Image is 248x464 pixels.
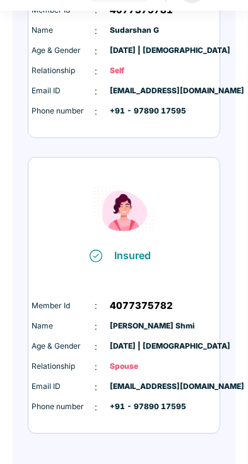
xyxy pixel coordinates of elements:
[32,401,95,413] span: Phone number
[115,249,159,262] div: Insured
[110,381,173,393] span: [EMAIL_ADDRESS][DOMAIN_NAME]
[90,250,102,262] img: svg+xml;base64,PHN2ZyB4bWxucz0iaHR0cDovL3d3dy53My5vcmcvMjAwMC9zdmciIHdpZHRoPSIxNiIgaGVpZ2h0PSIxNi...
[32,45,95,57] span: Age & Gender
[32,300,95,312] span: Member Id
[110,298,173,313] span: 4077375782
[32,340,95,352] span: Age & Gender
[32,65,95,77] span: Relationship
[110,361,173,373] span: Spouse
[95,44,97,58] span: :
[95,320,97,333] span: :
[95,360,97,374] span: :
[95,400,97,414] span: :
[110,25,173,37] span: Sudarshan G
[110,45,173,57] span: [DATE] | [DEMOGRAPHIC_DATA]
[110,401,173,413] span: +91 - 97890 17595
[32,25,95,37] span: Name
[95,105,97,119] span: :
[110,105,173,117] span: +91 - 97890 17595
[110,65,173,77] span: Self
[32,85,95,97] span: Email ID
[95,24,97,38] span: :
[86,170,162,248] img: icon
[110,320,173,332] span: [PERSON_NAME] Shmi
[32,105,95,117] span: Phone number
[95,340,97,354] span: :
[95,64,97,78] span: :
[32,361,95,373] span: Relationship
[110,85,173,97] span: [EMAIL_ADDRESS][DOMAIN_NAME]
[32,381,95,393] span: Email ID
[95,299,97,313] span: :
[95,84,97,98] span: :
[95,380,97,394] span: :
[32,320,95,332] span: Name
[110,340,173,352] span: [DATE] | [DEMOGRAPHIC_DATA]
